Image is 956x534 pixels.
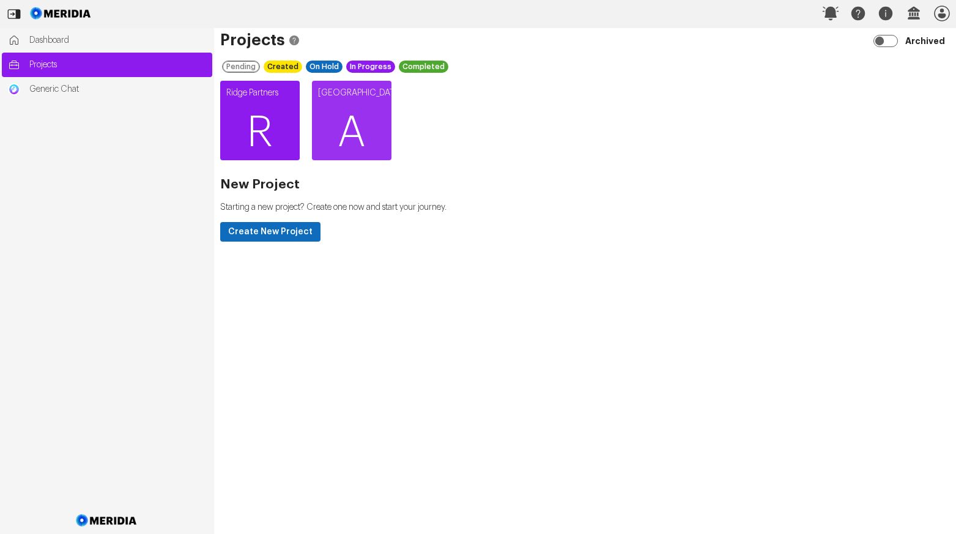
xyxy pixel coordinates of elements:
[222,61,260,73] div: Pending
[312,81,391,160] a: [GEOGRAPHIC_DATA]A
[220,96,300,169] span: R
[399,61,448,73] div: Completed
[306,61,343,73] div: On Hold
[312,96,391,169] span: A
[220,222,321,242] button: Create New Project
[2,77,212,102] a: Generic ChatGeneric Chat
[29,34,206,46] span: Dashboard
[220,34,950,46] h1: Projects
[74,507,139,534] img: Meridia Logo
[2,53,212,77] a: Projects
[29,83,206,95] span: Generic Chat
[29,59,206,71] span: Projects
[220,201,950,213] p: Starting a new project? Create one now and start your journey.
[220,81,300,160] a: Ridge PartnersR
[346,61,395,73] div: In Progress
[264,61,302,73] div: Created
[8,83,20,95] img: Generic Chat
[903,30,950,52] label: Archived
[2,28,212,53] a: Dashboard
[220,179,950,191] h2: New Project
